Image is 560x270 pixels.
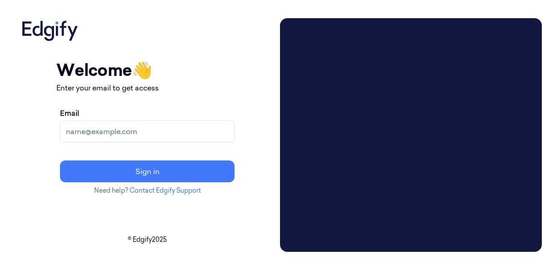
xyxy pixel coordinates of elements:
[60,108,79,119] label: Email
[18,235,276,245] p: © Edgify 2025
[130,186,201,195] a: Contact Edgify Support
[60,160,235,182] button: Sign in
[56,82,238,93] p: Enter your email to get access
[60,120,235,142] input: name@example.com
[56,186,238,195] p: Need help?
[56,58,238,82] h1: Welcome 👋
